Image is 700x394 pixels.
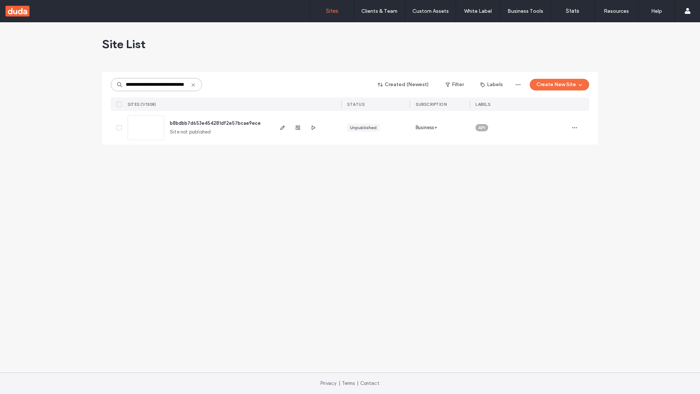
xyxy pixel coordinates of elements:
div: Unpublished [350,124,377,131]
span: | [339,381,340,386]
label: Business Tools [507,8,543,14]
span: STATUS [347,102,365,107]
a: Terms [342,381,355,386]
span: SUBSCRIPTION [416,102,447,107]
button: Create New Site [530,79,589,90]
button: Created (Newest) [372,79,435,90]
a: Contact [360,381,380,386]
span: LABELS [475,102,490,107]
span: | [357,381,358,386]
label: Stats [566,8,579,14]
span: Site List [102,37,145,51]
button: Labels [474,79,509,90]
label: Sites [326,8,338,14]
span: Help [19,5,34,12]
label: Clients & Team [361,8,397,14]
button: Filter [438,79,471,90]
label: Help [651,8,662,14]
a: b8bdbb7d653e454281df2e57bcae9ece [170,120,261,126]
label: White Label [464,8,492,14]
span: API [478,124,485,131]
span: Site not published [170,128,211,136]
label: Resources [604,8,629,14]
a: Privacy [320,381,337,386]
span: SITES (1/1308) [128,102,156,107]
span: Business+ [416,124,437,131]
label: Custom Assets [412,8,449,14]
